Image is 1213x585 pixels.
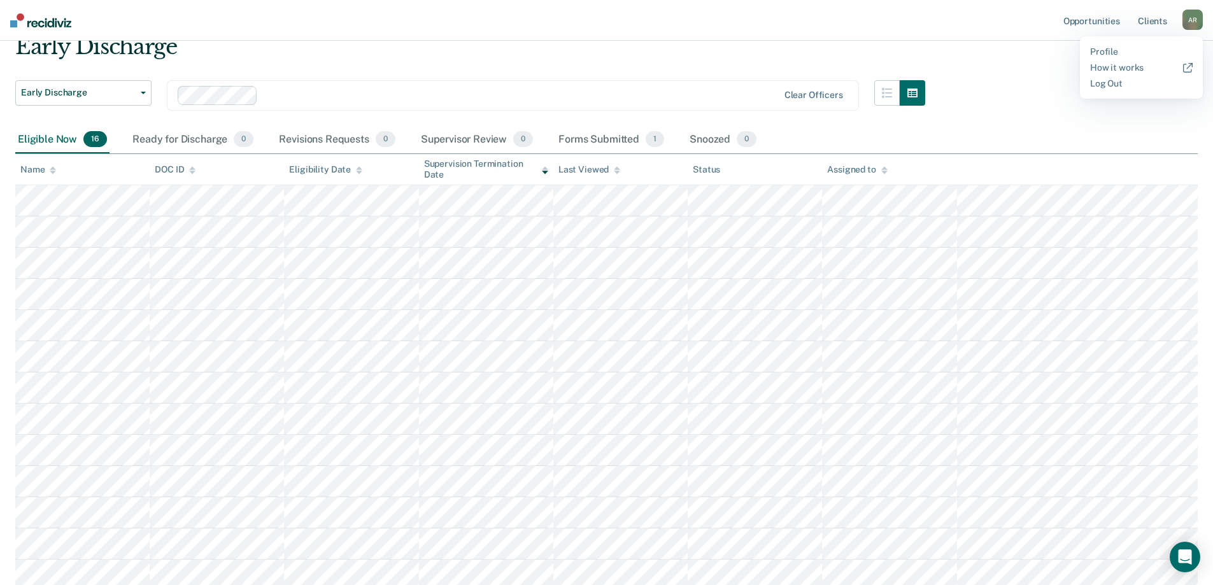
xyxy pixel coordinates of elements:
a: Profile [1090,46,1193,57]
span: 0 [234,131,253,148]
button: AR [1182,10,1203,30]
div: Supervisor Review0 [418,126,536,154]
span: 16 [83,131,107,148]
span: 0 [513,131,533,148]
a: How it works [1090,62,1193,73]
span: 0 [737,131,756,148]
div: Eligible Now16 [15,126,110,154]
span: 1 [646,131,664,148]
span: Early Discharge [21,87,136,98]
div: A R [1182,10,1203,30]
img: Recidiviz [10,13,71,27]
div: Status [693,164,720,175]
div: Clear officers [784,90,843,101]
a: Log Out [1090,78,1193,89]
div: Assigned to [827,164,887,175]
div: Eligibility Date [289,164,362,175]
div: Revisions Requests0 [276,126,397,154]
div: Snoozed0 [687,126,759,154]
div: Early Discharge [15,34,925,70]
div: Supervision Termination Date [424,159,548,180]
div: Name [20,164,56,175]
div: DOC ID [155,164,195,175]
span: 0 [376,131,395,148]
button: Early Discharge [15,80,152,106]
div: Last Viewed [558,164,620,175]
div: Open Intercom Messenger [1170,542,1200,572]
div: Ready for Discharge0 [130,126,256,154]
div: Forms Submitted1 [556,126,667,154]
